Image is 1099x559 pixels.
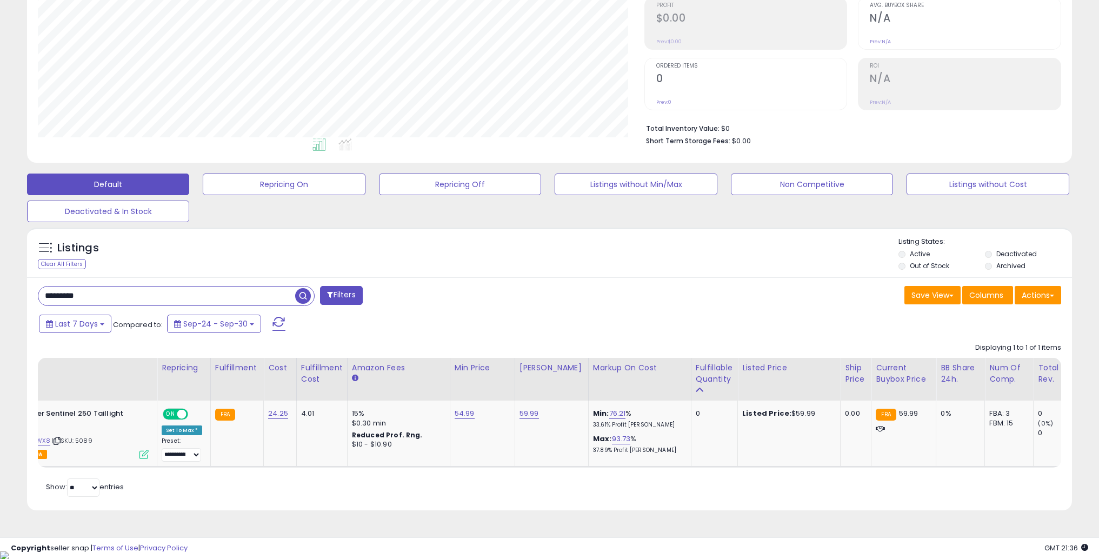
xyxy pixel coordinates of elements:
[646,124,720,133] b: Total Inventory Value:
[845,409,863,418] div: 0.00
[907,174,1069,195] button: Listings without Cost
[27,201,189,222] button: Deactivated & In Stock
[27,174,189,195] button: Default
[646,136,730,145] b: Short Term Storage Fees:
[162,437,202,462] div: Preset:
[941,409,976,418] div: 0%
[845,362,867,385] div: Ship Price
[612,434,631,444] a: 93.73
[320,286,362,305] button: Filters
[656,12,847,26] h2: $0.00
[140,543,188,553] a: Privacy Policy
[11,409,142,422] b: NiteRider Sentinel 250 Taillight
[46,482,124,492] span: Show: entries
[555,174,717,195] button: Listings without Min/Max
[352,430,423,440] b: Reduced Prof. Rng.
[742,362,836,374] div: Listed Price
[593,421,683,429] p: 33.61% Profit [PERSON_NAME]
[38,259,86,269] div: Clear All Filters
[910,261,949,270] label: Out of Stock
[113,320,163,330] span: Compared to:
[593,447,683,454] p: 37.89% Profit [PERSON_NAME]
[898,237,1072,247] p: Listing States:
[989,418,1025,428] div: FBM: 15
[904,286,961,304] button: Save View
[732,136,751,146] span: $0.00
[899,408,918,418] span: 59.99
[268,362,292,374] div: Cost
[187,410,204,419] span: OFF
[996,261,1025,270] label: Archived
[1038,428,1082,438] div: 0
[352,418,442,428] div: $0.30 min
[969,290,1003,301] span: Columns
[609,408,626,419] a: 76.21
[215,362,259,374] div: Fulfillment
[870,12,1061,26] h2: N/A
[962,286,1013,304] button: Columns
[593,434,683,454] div: %
[742,408,791,418] b: Listed Price:
[352,374,358,383] small: Amazon Fees.
[989,409,1025,418] div: FBA: 3
[996,249,1037,258] label: Deactivated
[656,3,847,9] span: Profit
[301,362,343,385] div: Fulfillment Cost
[55,318,98,329] span: Last 7 Days
[11,543,50,553] strong: Copyright
[203,174,365,195] button: Repricing On
[39,315,111,333] button: Last 7 Days
[696,409,729,418] div: 0
[519,362,584,374] div: [PERSON_NAME]
[167,315,261,333] button: Sep-24 - Sep-30
[1038,409,1082,418] div: 0
[876,409,896,421] small: FBA
[870,38,891,45] small: Prev: N/A
[455,408,475,419] a: 54.99
[870,72,1061,87] h2: N/A
[646,121,1053,134] li: $0
[696,362,733,385] div: Fulfillable Quantity
[52,436,92,445] span: | SKU: 5089
[656,38,682,45] small: Prev: $0.00
[352,362,445,374] div: Amazon Fees
[588,358,691,401] th: The percentage added to the cost of goods (COGS) that forms the calculator for Min & Max prices.
[1044,543,1088,553] span: 2025-10-9 21:36 GMT
[870,3,1061,9] span: Avg. Buybox Share
[455,362,510,374] div: Min Price
[656,63,847,69] span: Ordered Items
[519,408,539,419] a: 59.99
[910,249,930,258] label: Active
[742,409,832,418] div: $59.99
[593,409,683,429] div: %
[92,543,138,553] a: Terms of Use
[11,543,188,554] div: seller snap | |
[593,362,687,374] div: Markup on Cost
[870,99,891,105] small: Prev: N/A
[29,450,47,459] span: FBA
[989,362,1029,385] div: Num of Comp.
[656,99,671,105] small: Prev: 0
[1038,362,1077,385] div: Total Rev.
[57,241,99,256] h5: Listings
[656,72,847,87] h2: 0
[301,409,339,418] div: 4.01
[876,362,931,385] div: Current Buybox Price
[941,362,980,385] div: BB Share 24h.
[215,409,235,421] small: FBA
[352,409,442,418] div: 15%
[352,440,442,449] div: $10 - $10.90
[593,434,612,444] b: Max:
[379,174,541,195] button: Repricing Off
[593,408,609,418] b: Min:
[164,410,177,419] span: ON
[975,343,1061,353] div: Displaying 1 to 1 of 1 items
[162,362,206,374] div: Repricing
[1038,419,1053,428] small: (0%)
[268,408,288,419] a: 24.25
[731,174,893,195] button: Non Competitive
[870,63,1061,69] span: ROI
[1015,286,1061,304] button: Actions
[183,318,248,329] span: Sep-24 - Sep-30
[162,425,202,435] div: Set To Max *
